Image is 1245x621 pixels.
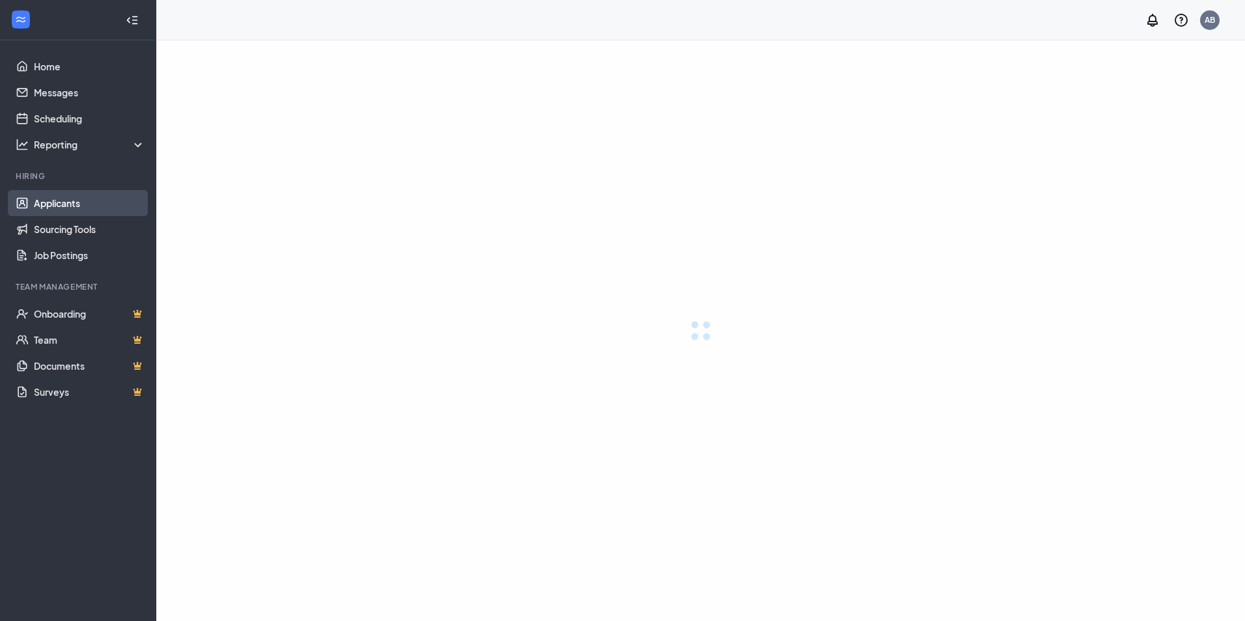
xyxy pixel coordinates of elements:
[16,138,29,151] svg: Analysis
[34,301,145,327] a: OnboardingCrown
[34,353,145,379] a: DocumentsCrown
[34,379,145,405] a: SurveysCrown
[14,13,27,26] svg: WorkstreamLogo
[34,79,145,105] a: Messages
[1205,14,1215,25] div: AB
[126,14,139,27] svg: Collapse
[34,53,145,79] a: Home
[1173,12,1189,28] svg: QuestionInfo
[34,216,145,242] a: Sourcing Tools
[34,190,145,216] a: Applicants
[34,138,146,151] div: Reporting
[16,281,143,292] div: Team Management
[34,327,145,353] a: TeamCrown
[1145,12,1160,28] svg: Notifications
[16,171,143,182] div: Hiring
[34,105,145,131] a: Scheduling
[34,242,145,268] a: Job Postings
